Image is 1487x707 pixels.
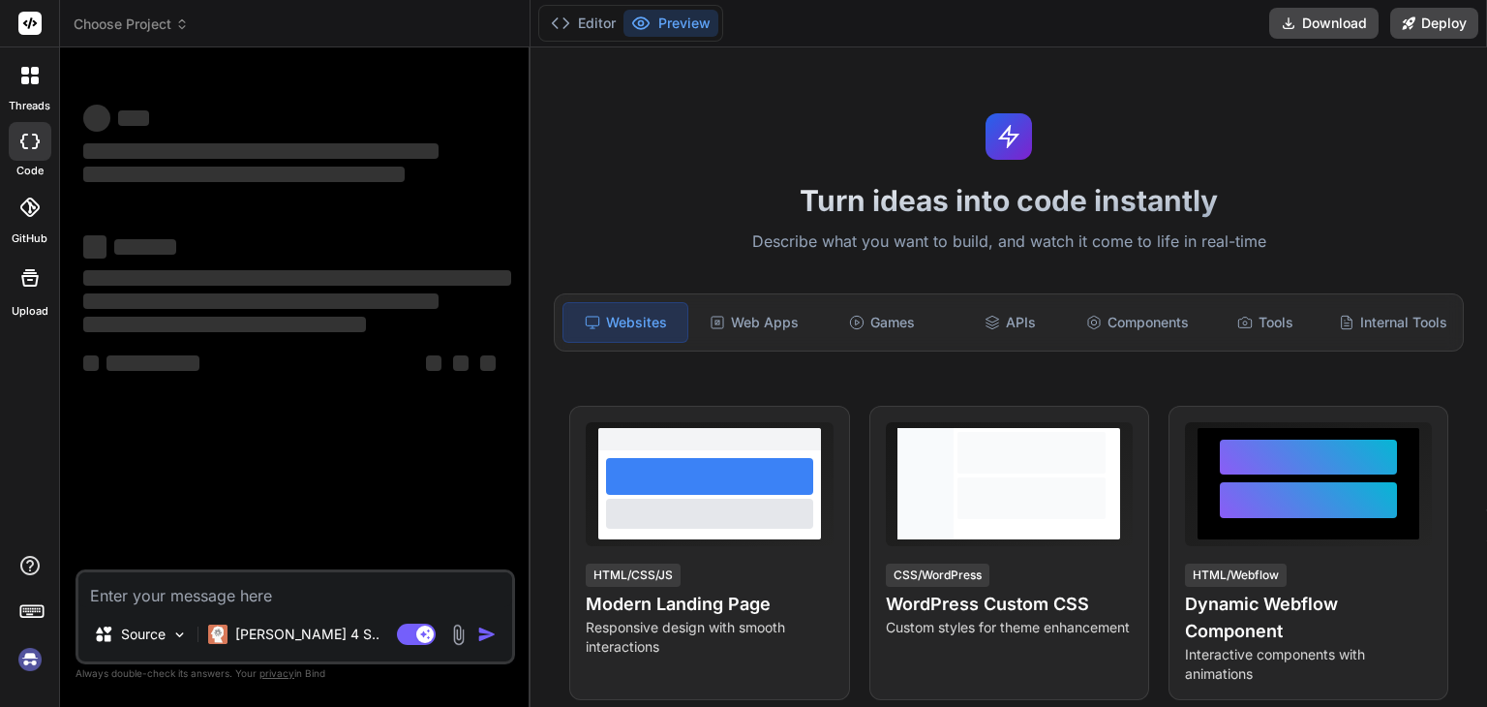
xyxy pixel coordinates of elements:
p: Responsive design with smooth interactions [586,618,833,657]
span: ‌ [114,239,176,255]
span: ‌ [83,293,439,309]
p: Interactive components with animations [1185,645,1432,684]
img: icon [477,625,497,644]
div: Components [1076,302,1199,343]
h4: Dynamic Webflow Component [1185,591,1432,645]
span: ‌ [83,235,106,259]
img: signin [14,643,46,676]
p: Custom styles for theme enhancement [886,618,1133,637]
h4: Modern Landing Page [586,591,833,618]
p: Describe what you want to build, and watch it come to life in real-time [542,230,1475,255]
img: Pick Models [171,627,188,643]
h4: WordPress Custom CSS [886,591,1133,618]
div: HTML/Webflow [1185,564,1287,587]
span: ‌ [83,270,511,286]
label: Upload [12,303,48,320]
div: Websites [562,302,688,343]
img: attachment [447,624,470,646]
span: ‌ [106,355,199,371]
p: [PERSON_NAME] 4 S.. [235,625,379,644]
span: ‌ [83,105,110,132]
div: Internal Tools [1331,302,1455,343]
img: Claude 4 Sonnet [208,625,228,644]
span: Choose Project [74,15,189,34]
span: privacy [259,667,294,679]
button: Preview [623,10,718,37]
p: Source [121,625,166,644]
span: ‌ [453,355,469,371]
span: ‌ [480,355,496,371]
h1: Turn ideas into code instantly [542,183,1475,218]
button: Deploy [1390,8,1478,39]
p: Always double-check its answers. Your in Bind [76,664,515,683]
span: ‌ [83,317,366,332]
button: Download [1269,8,1379,39]
label: threads [9,98,50,114]
label: GitHub [12,231,47,247]
div: HTML/CSS/JS [586,564,681,587]
button: Editor [543,10,623,37]
div: Web Apps [692,302,816,343]
span: ‌ [83,167,405,182]
span: ‌ [118,110,149,126]
span: ‌ [83,355,99,371]
span: ‌ [83,143,439,159]
div: APIs [948,302,1072,343]
div: Tools [1203,302,1327,343]
div: Games [820,302,944,343]
div: CSS/WordPress [886,564,989,587]
span: ‌ [426,355,441,371]
label: code [16,163,44,179]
